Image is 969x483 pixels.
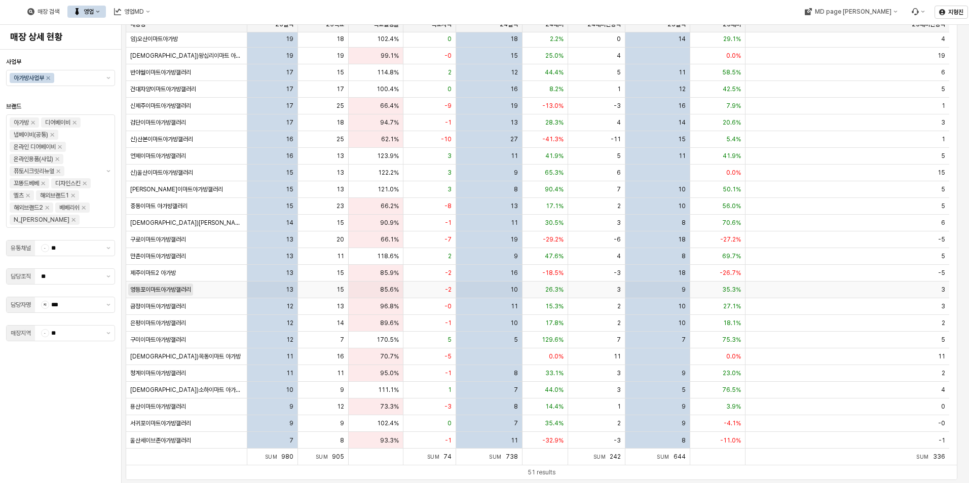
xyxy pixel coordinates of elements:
[337,252,344,260] span: 11
[445,118,452,127] span: -1
[381,135,399,143] span: 62.1%
[380,286,399,294] span: 85.6%
[617,118,621,127] span: 4
[14,73,44,83] div: 아가방사업부
[286,302,293,310] span: 12
[938,269,945,277] span: -5
[510,52,518,60] span: 15
[617,336,621,344] span: 7
[722,336,741,344] span: 75.3%
[286,386,293,394] span: 10
[614,269,621,277] span: -3
[617,185,621,193] span: 7
[14,130,48,140] div: 냅베이비(공통)
[448,68,452,76] span: 2
[286,336,293,344] span: 12
[340,386,344,394] span: 9
[286,219,293,227] span: 14
[510,269,518,277] span: 16
[381,52,399,60] span: 99.1%
[938,352,945,360] span: 11
[528,467,555,477] div: 51 results
[682,252,686,260] span: 8
[286,286,293,294] span: 13
[545,369,564,377] span: 33.1%
[102,297,115,312] button: 제안 사항 표시
[545,152,564,160] span: 41.9%
[614,102,621,110] span: -3
[723,152,741,160] span: 41.9%
[130,102,191,110] span: 신제주이마트아가방갤러리
[130,169,193,177] span: 신)울산이마트아가방갤러리
[679,68,686,76] span: 11
[377,68,399,76] span: 114.8%
[545,252,564,260] span: 47.6%
[682,286,686,294] span: 9
[337,319,344,327] span: 14
[941,202,945,210] span: 5
[445,219,452,227] span: -1
[514,185,518,193] span: 8
[286,252,293,260] span: 13
[448,152,452,160] span: 3
[723,319,741,327] span: 18.1%
[11,328,31,338] div: 매장지역
[380,118,399,127] span: 94.7%
[130,369,186,377] span: 청계이마트아가방갤러리
[448,35,452,43] span: 0
[286,118,293,127] span: 17
[380,369,399,377] span: 95.0%
[84,8,94,15] div: 영업
[617,302,621,310] span: 2
[11,271,31,281] div: 담당조직
[941,68,945,76] span: 6
[337,185,344,193] span: 13
[720,235,741,244] span: -27.2%
[510,202,518,210] span: 13
[942,135,945,143] span: 1
[340,336,344,344] span: 7
[545,386,564,394] span: 44.0%
[935,6,968,19] button: 지형진
[14,166,54,176] div: 퓨토시크릿리뉴얼
[942,319,945,327] span: 2
[130,319,186,327] span: 은평이마트아가방갤러리
[617,219,621,227] span: 3
[514,252,518,260] span: 9
[617,35,621,43] span: 0
[377,85,399,93] span: 100.4%
[102,326,115,341] button: 제안 사항 표시
[542,135,564,143] span: -41.3%
[941,85,945,93] span: 5
[941,302,945,310] span: 3
[377,336,399,344] span: 170.5%
[337,102,344,110] span: 25
[617,286,621,294] span: 3
[444,52,452,60] span: -0
[102,269,115,284] button: 제안 사항 표시
[678,202,686,210] span: 10
[130,336,186,344] span: 구미이마트아가방갤러리
[617,68,621,76] span: 5
[71,218,76,222] div: Remove N_이야이야오
[130,352,241,360] span: [DEMOGRAPHIC_DATA])목동이마트 아가방
[542,336,564,344] span: 129.6%
[722,68,741,76] span: 58.5%
[549,85,564,93] span: 8.2%
[380,352,399,360] span: 70.7%
[614,235,621,244] span: -6
[130,135,193,143] span: 신)산본이마트아가방갤러리
[55,157,59,161] div: Remove 온라인용품(사입)
[617,52,621,60] span: 4
[286,52,293,60] span: 19
[448,386,452,394] span: 1
[617,386,621,394] span: 3
[546,202,564,210] span: 17.1%
[617,152,621,160] span: 5
[678,269,686,277] span: 18
[444,235,452,244] span: -7
[545,319,564,327] span: 17.8%
[337,269,344,277] span: 15
[682,219,686,227] span: 8
[444,202,452,210] span: -8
